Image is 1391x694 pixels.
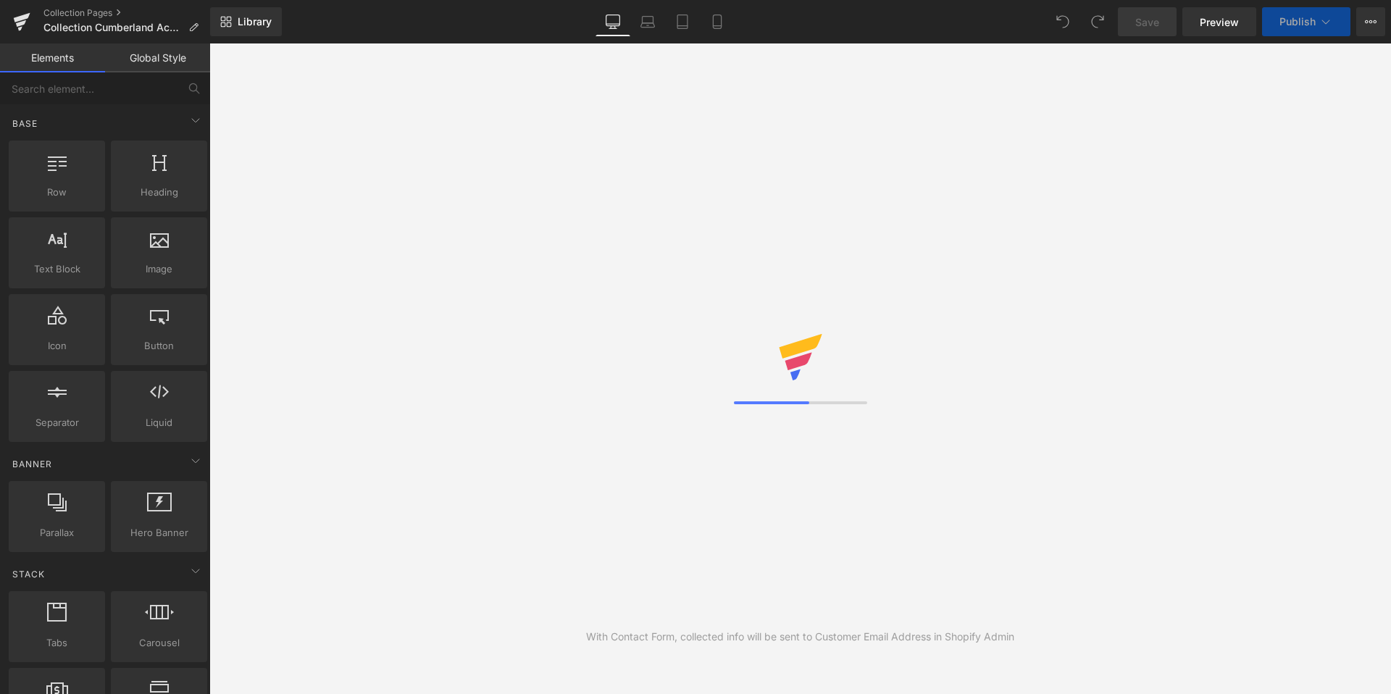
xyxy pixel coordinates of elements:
span: Tabs [13,635,101,651]
a: Laptop [630,7,665,36]
button: Undo [1048,7,1077,36]
div: With Contact Form, collected info will be sent to Customer Email Address in Shopify Admin [586,629,1014,645]
span: Hero Banner [115,525,203,540]
span: Library [238,15,272,28]
span: Parallax [13,525,101,540]
span: Save [1135,14,1159,30]
button: Redo [1083,7,1112,36]
a: New Library [210,7,282,36]
a: Collection Pages [43,7,210,19]
a: Preview [1182,7,1256,36]
span: Button [115,338,203,354]
span: Icon [13,338,101,354]
span: Base [11,117,39,130]
span: Stack [11,567,46,581]
span: Separator [13,415,101,430]
button: More [1356,7,1385,36]
span: Text Block [13,262,101,277]
a: Desktop [596,7,630,36]
span: Publish [1279,16,1316,28]
a: Global Style [105,43,210,72]
span: Image [115,262,203,277]
a: Tablet [665,7,700,36]
span: Banner [11,457,54,471]
span: Collection Cumberland Academy Virtual [43,22,183,33]
a: Mobile [700,7,735,36]
span: Row [13,185,101,200]
span: Liquid [115,415,203,430]
button: Publish [1262,7,1350,36]
span: Heading [115,185,203,200]
span: Carousel [115,635,203,651]
span: Preview [1200,14,1239,30]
